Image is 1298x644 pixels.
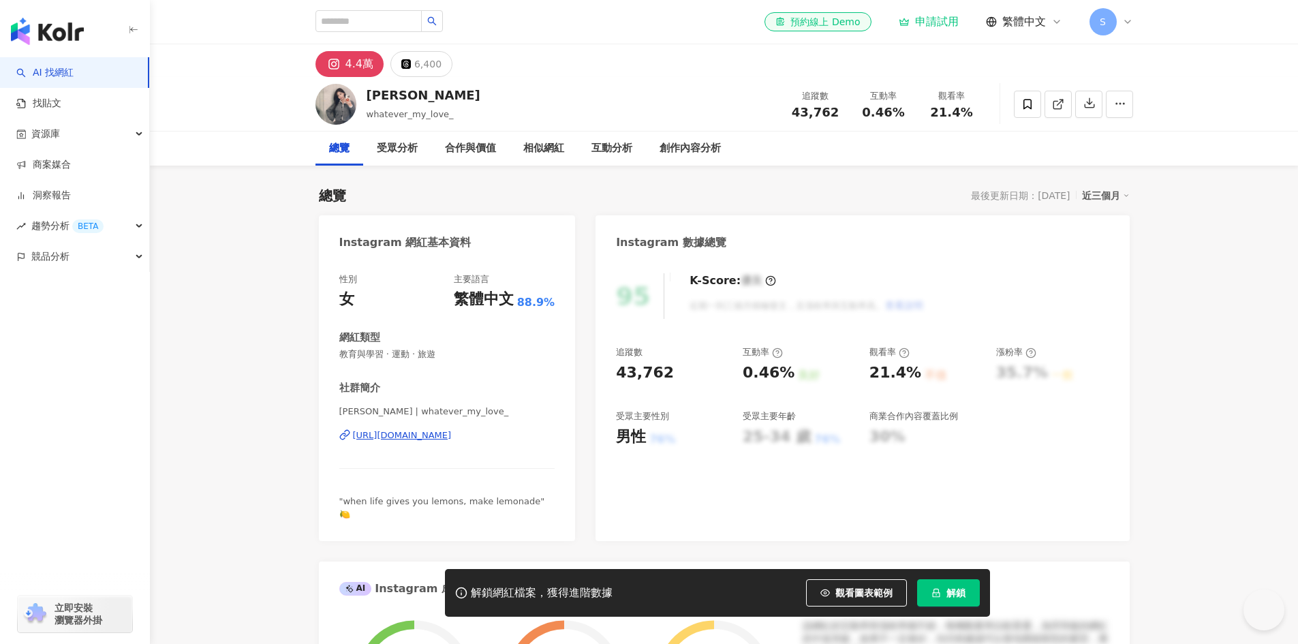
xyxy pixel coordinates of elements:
img: chrome extension [22,603,48,625]
div: K-Score : [690,273,776,288]
div: 4.4萬 [345,55,373,74]
span: 資源庫 [31,119,60,149]
span: rise [16,221,26,231]
div: 追蹤數 [790,89,841,103]
div: 相似網紅 [523,140,564,157]
button: 6,400 [390,51,452,77]
span: whatever_my_love_ [367,109,454,119]
div: [URL][DOMAIN_NAME] [353,429,452,442]
div: 互動率 [743,346,783,358]
a: searchAI 找網紅 [16,66,74,80]
a: [URL][DOMAIN_NAME] [339,429,555,442]
div: 受眾分析 [377,140,418,157]
div: 近三個月 [1082,187,1130,204]
div: 預約線上 Demo [775,15,860,29]
a: chrome extension立即安裝 瀏覽器外掛 [18,596,132,632]
span: S [1100,14,1106,29]
span: "when life gives you lemons, make lemonade" 🍋 [339,496,545,519]
div: 0.46% [743,363,794,384]
span: 繁體中文 [1002,14,1046,29]
span: 教育與學習 · 運動 · 旅遊 [339,348,555,361]
div: 網紅類型 [339,331,380,345]
span: 88.9% [517,295,555,310]
div: 觀看率 [926,89,978,103]
div: 6,400 [414,55,442,74]
div: 受眾主要年齡 [743,410,796,423]
div: 總覽 [329,140,350,157]
img: logo [11,18,84,45]
div: 21.4% [869,363,921,384]
a: 商案媒合 [16,158,71,172]
div: Instagram 網紅基本資料 [339,235,472,250]
img: KOL Avatar [315,84,356,125]
a: 洞察報告 [16,189,71,202]
span: 43,762 [792,105,839,119]
div: 男性 [616,427,646,448]
span: 0.46% [862,106,904,119]
span: 立即安裝 瀏覽器外掛 [55,602,102,626]
div: 互動分析 [591,140,632,157]
div: 繁體中文 [454,289,514,310]
button: 解鎖 [917,579,980,607]
span: 競品分析 [31,241,69,272]
div: BETA [72,219,104,233]
span: 21.4% [930,106,972,119]
div: 43,762 [616,363,674,384]
div: 解鎖網紅檔案，獲得進階數據 [471,586,613,600]
a: 找貼文 [16,97,61,110]
div: 漲粉率 [996,346,1036,358]
div: 觀看率 [869,346,910,358]
span: 趨勢分析 [31,211,104,241]
div: 主要語言 [454,273,489,286]
div: Instagram 數據總覽 [616,235,726,250]
div: 商業合作內容覆蓋比例 [869,410,958,423]
span: search [427,16,437,26]
div: 合作與價值 [445,140,496,157]
button: 觀看圖表範例 [806,579,907,607]
a: 申請試用 [899,15,959,29]
div: 性別 [339,273,357,286]
span: [PERSON_NAME] | whatever_my_love_ [339,405,555,418]
div: 總覽 [319,186,346,205]
div: 女 [339,289,354,310]
div: 受眾主要性別 [616,410,669,423]
div: 追蹤數 [616,346,643,358]
button: 4.4萬 [315,51,384,77]
div: [PERSON_NAME] [367,87,480,104]
span: lock [931,588,941,598]
span: 解鎖 [946,587,965,598]
div: 社群簡介 [339,381,380,395]
a: 預約線上 Demo [764,12,871,31]
div: 最後更新日期：[DATE] [971,190,1070,201]
div: 創作內容分析 [660,140,721,157]
span: 觀看圖表範例 [835,587,893,598]
div: 互動率 [858,89,910,103]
